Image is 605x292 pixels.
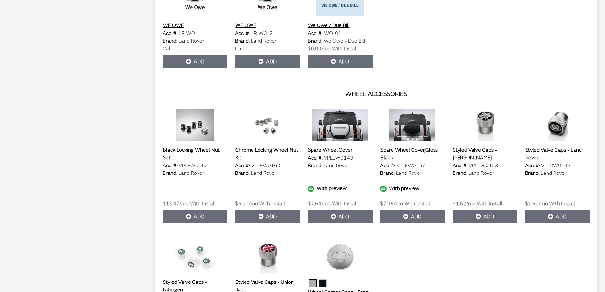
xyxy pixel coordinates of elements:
button: We Owe / Due Bill [308,21,350,30]
label: Acc. #: [525,162,540,169]
label: Brand: [235,169,250,177]
img: Image for Styled Valve Caps - Black Jack [453,109,517,141]
label: Brand: [308,162,322,169]
button: Add [525,210,590,223]
img: Image for Spare Wheel Cover [308,109,373,141]
button: Chrome Locking Wheel Nut Kit [235,146,300,162]
span: With Install [190,200,216,207]
label: Acc. #: [163,162,178,169]
label: Call [235,45,244,52]
span: With Install [259,200,285,207]
span: Land Rover [541,170,567,176]
span: $6.10/mo [235,200,258,207]
img: Image for Styled Valve Caps - Union Jack [235,241,300,273]
span: Land Rover [251,38,277,44]
label: Brand: [525,169,540,177]
label: Acc. #: [308,30,323,37]
button: Black Locking Wheel Nut Set [163,146,227,162]
label: Acc. #: [380,162,395,169]
button: Silver [309,279,317,287]
label: Acc. #: [235,30,250,37]
label: Brand: [163,169,177,177]
span: VPLRW0148 [541,162,571,169]
span: $1.61/mo [525,200,548,207]
button: Add [235,55,300,68]
span: With Install [477,200,502,207]
label: Brand: [163,37,177,45]
span: Land Rover [396,170,422,176]
label: Acc. #: [235,162,250,169]
span: Land Rover [468,170,494,176]
span: With Install [332,200,358,207]
label: Acc. #: [308,154,323,162]
span: Land Rover [178,38,204,44]
span: With Install [332,45,358,52]
button: Add [308,210,373,223]
label: Call [163,45,171,52]
div: With preview [380,185,445,192]
button: Black [319,279,327,287]
img: Image for Wheel Center Caps - Satin Silver finish, 20&quot; Wheels [308,241,373,273]
span: LR-WO [179,30,195,37]
button: Add [163,55,227,68]
span: Land Rover [324,162,349,169]
label: Brand: [235,37,250,45]
span: LR-WO-2 [251,30,273,37]
label: Brand: [308,37,322,45]
span: $1.62/mo [453,200,475,207]
span: VPLEW0162 [179,162,208,169]
img: Image for Styled Valve Caps - Land Rover [525,109,590,141]
span: $7.98/mo [380,200,403,207]
span: Land Rover [251,170,277,176]
img: Image for Styled Valve Caps - Nitrogen [163,241,227,273]
span: Land Rover [178,170,204,176]
button: Spare Wheel Cover [308,146,353,154]
label: Acc. #: [453,162,467,169]
label: Acc. #: [163,30,178,37]
span: With Install [404,200,430,207]
button: Add [235,210,300,223]
span: $0.00/mo [308,45,331,52]
span: With Install [549,200,575,207]
span: VPLEW0157 [396,162,426,169]
label: Brand: [380,169,395,177]
button: WE OWE [235,21,257,30]
button: Add [453,210,517,223]
span: VPLRW0153 [469,162,498,169]
span: $13.47/mo [163,200,189,207]
button: WE OWE [163,21,184,30]
div: With preview [308,185,373,192]
button: Styled Valve Caps - [PERSON_NAME] [453,146,517,162]
label: Brand: [453,169,467,177]
img: Image for Chrome Locking Wheel Nut Kit [235,109,300,141]
button: Add [380,210,445,223]
button: Add [308,55,373,68]
button: Styled Valve Caps - Land Rover [525,146,590,162]
button: Spare Wheel Cover,Gloss Black [380,146,445,162]
button: Add [163,210,227,223]
span: We Owe / Due Bill [324,38,365,44]
span: $7.64/mo [308,200,331,207]
span: VPLEW0143 [324,155,353,161]
img: Image for Spare Wheel Cover,Gloss Black [380,109,445,141]
img: Image for Black Locking Wheel Nut Set [163,109,227,141]
span: VPLEW0163 [251,162,280,169]
h3: WHEEL ACCESSORIES [163,89,590,99]
span: WO-01 [324,30,341,37]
